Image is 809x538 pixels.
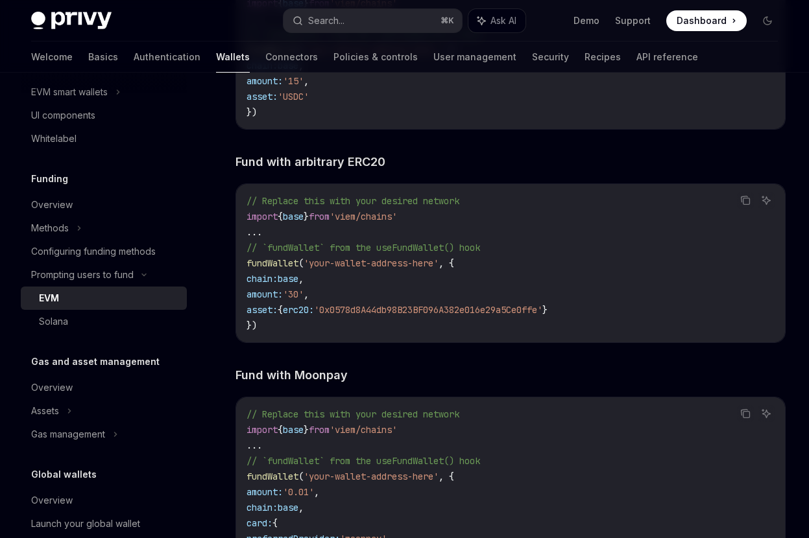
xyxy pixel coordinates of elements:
span: import [247,424,278,436]
span: ... [247,226,262,238]
span: // Replace this with your desired network [247,195,459,207]
h5: Gas and asset management [31,354,160,369]
button: Ask AI [758,405,775,422]
span: { [272,517,278,529]
div: Solana [39,314,68,329]
span: ( [298,257,304,269]
a: Configuring funding methods [21,240,187,263]
span: , [298,273,304,285]
h5: Global wallets [31,467,97,482]
span: }) [247,106,257,118]
div: Assets [31,403,59,419]
a: Policies & controls [333,41,418,73]
a: Authentication [134,41,200,73]
span: ⌘ K [441,16,454,26]
a: Wallets [216,41,250,73]
a: User management [433,41,516,73]
button: Copy the contents from the code block [737,405,754,422]
span: { [278,304,283,316]
div: Whitelabel [31,131,77,146]
span: 'your-wallet-address-here' [304,257,439,269]
a: Welcome [31,41,73,73]
div: Launch your global wallet [31,516,140,532]
a: Overview [21,193,187,216]
a: Connectors [265,41,318,73]
span: Fund with arbitrary ERC20 [235,153,385,170]
span: { [278,211,283,222]
a: Recipes [585,41,621,73]
span: chain: [247,273,278,285]
button: Toggle dark mode [757,10,778,31]
a: Solana [21,310,187,333]
div: Prompting users to fund [31,267,134,283]
span: from [309,424,330,436]
span: base [278,502,298,513]
a: UI components [21,104,187,127]
span: , [304,288,309,300]
span: // `fundWallet` from the useFundWallet() hook [247,242,480,253]
span: 'viem/chains' [330,424,397,436]
div: Overview [31,493,73,508]
span: { [278,424,283,436]
button: Ask AI [468,9,525,32]
button: Copy the contents from the code block [737,192,754,209]
span: }) [247,320,257,331]
div: Search... [308,13,344,29]
span: , { [439,257,454,269]
span: chain: [247,502,278,513]
span: erc20: [283,304,314,316]
span: ... [247,439,262,451]
span: } [304,424,309,436]
a: Overview [21,489,187,512]
span: , { [439,471,454,482]
a: EVM [21,287,187,310]
div: Configuring funding methods [31,244,156,259]
div: Overview [31,380,73,395]
span: '15' [283,75,304,87]
div: UI components [31,108,95,123]
a: Dashboard [666,10,747,31]
span: amount: [247,486,283,498]
div: Gas management [31,427,105,442]
span: from [309,211,330,222]
span: fundWallet [247,471,298,482]
span: base [283,424,304,436]
span: } [304,211,309,222]
span: Dashboard [677,14,727,27]
a: Launch your global wallet [21,512,187,535]
span: ( [298,471,304,482]
a: API reference [636,41,698,73]
span: asset: [247,304,278,316]
div: Methods [31,220,69,236]
button: Ask AI [758,192,775,209]
span: // Replace this with your desired network [247,408,459,420]
button: Search...⌘K [284,9,462,32]
span: // `fundWallet` from the useFundWallet() hook [247,455,480,467]
a: Security [532,41,569,73]
span: amount: [247,75,283,87]
span: Fund with Moonpay [235,366,348,384]
a: Demo [574,14,599,27]
a: Support [615,14,651,27]
span: fundWallet [247,257,298,269]
span: base [283,211,304,222]
a: Overview [21,376,187,399]
span: Ask AI [490,14,516,27]
a: Whitelabel [21,127,187,150]
span: 'USDC' [278,91,309,102]
span: , [304,75,309,87]
span: import [247,211,278,222]
img: dark logo [31,12,112,30]
span: asset: [247,91,278,102]
span: '0x0578d8A44db98B23BF096A382e016e29a5Ce0ffe' [314,304,542,316]
span: '0.01' [283,486,314,498]
span: base [278,273,298,285]
h5: Funding [31,171,68,187]
span: 'viem/chains' [330,211,397,222]
span: } [542,304,548,316]
span: amount: [247,288,283,300]
div: Overview [31,197,73,213]
span: card: [247,517,272,529]
span: 'your-wallet-address-here' [304,471,439,482]
span: '30' [283,288,304,300]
